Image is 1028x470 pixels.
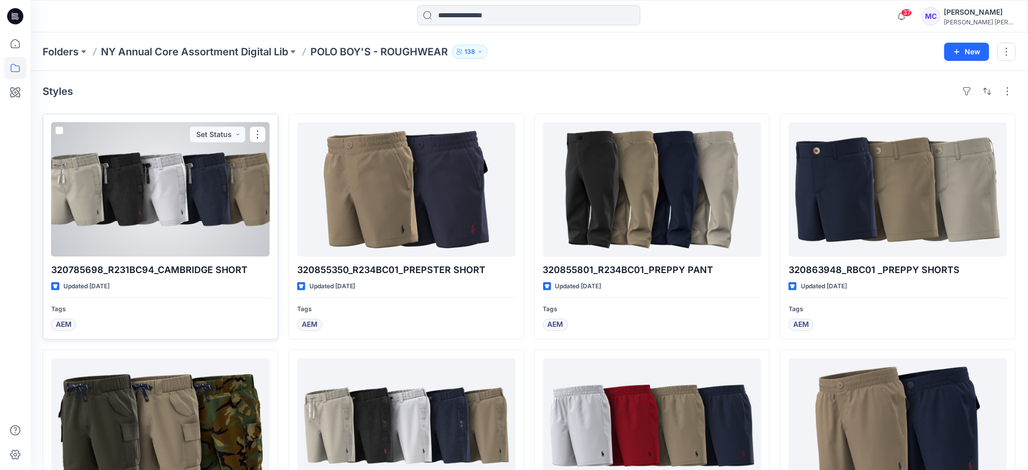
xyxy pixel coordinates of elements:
[43,45,79,59] a: Folders
[793,319,809,331] span: AEM
[789,122,1007,257] a: 320863948_RBC01 _PREPPY SHORTS
[51,304,270,315] p: Tags
[543,304,762,315] p: Tags
[944,6,1015,18] div: [PERSON_NAME]
[309,281,356,292] p: Updated [DATE]
[789,304,1007,315] p: Tags
[297,122,516,257] a: 320855350_R234BC01_PREPSTER SHORT
[789,263,1007,277] p: 320863948_RBC01 _PREPPY SHORTS
[543,263,762,277] p: 320855801_R234BC01_PREPPY PANT
[302,319,317,331] span: AEM
[51,122,270,257] a: 320785698_R231BC94_CAMBRIDGE SHORT
[901,9,912,17] span: 37
[922,7,940,25] div: MC
[63,281,110,292] p: Updated [DATE]
[297,263,516,277] p: 320855350_R234BC01_PREPSTER SHORT
[56,319,72,331] span: AEM
[51,263,270,277] p: 320785698_R231BC94_CAMBRIDGE SHORT
[548,319,563,331] span: AEM
[555,281,601,292] p: Updated [DATE]
[944,18,1015,26] div: [PERSON_NAME] [PERSON_NAME]
[543,122,762,257] a: 320855801_R234BC01_PREPPY PANT
[43,85,73,97] h4: Styles
[452,45,488,59] button: 138
[297,304,516,315] p: Tags
[465,46,475,57] p: 138
[801,281,847,292] p: Updated [DATE]
[944,43,989,61] button: New
[310,45,448,59] p: POLO BOY'S - ROUGHWEAR
[101,45,288,59] a: NY Annual Core Assortment Digital Lib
